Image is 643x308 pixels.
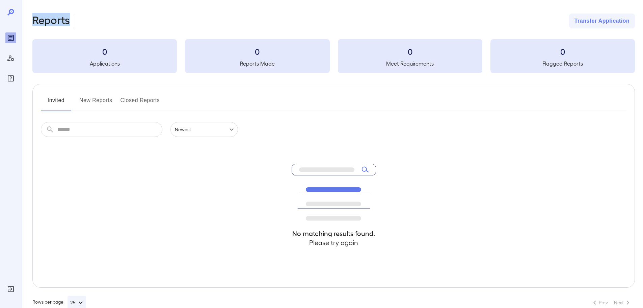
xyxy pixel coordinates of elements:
button: Closed Reports [120,95,160,111]
div: Manage Users [5,53,16,64]
button: Invited [41,95,71,111]
div: Newest [170,122,238,137]
h3: 0 [185,46,329,57]
h3: 0 [338,46,482,57]
div: FAQ [5,73,16,84]
h3: 0 [32,46,177,57]
h5: Flagged Reports [490,60,635,68]
button: New Reports [79,95,112,111]
h5: Reports Made [185,60,329,68]
h5: Applications [32,60,177,68]
h2: Reports [32,14,70,28]
h3: 0 [490,46,635,57]
summary: 0Applications0Reports Made0Meet Requirements0Flagged Reports [32,39,635,73]
h5: Meet Requirements [338,60,482,68]
nav: pagination navigation [588,297,635,308]
div: Log Out [5,284,16,294]
div: Reports [5,32,16,43]
h4: Please try again [292,238,376,247]
h4: No matching results found. [292,229,376,238]
button: Transfer Application [569,14,635,28]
